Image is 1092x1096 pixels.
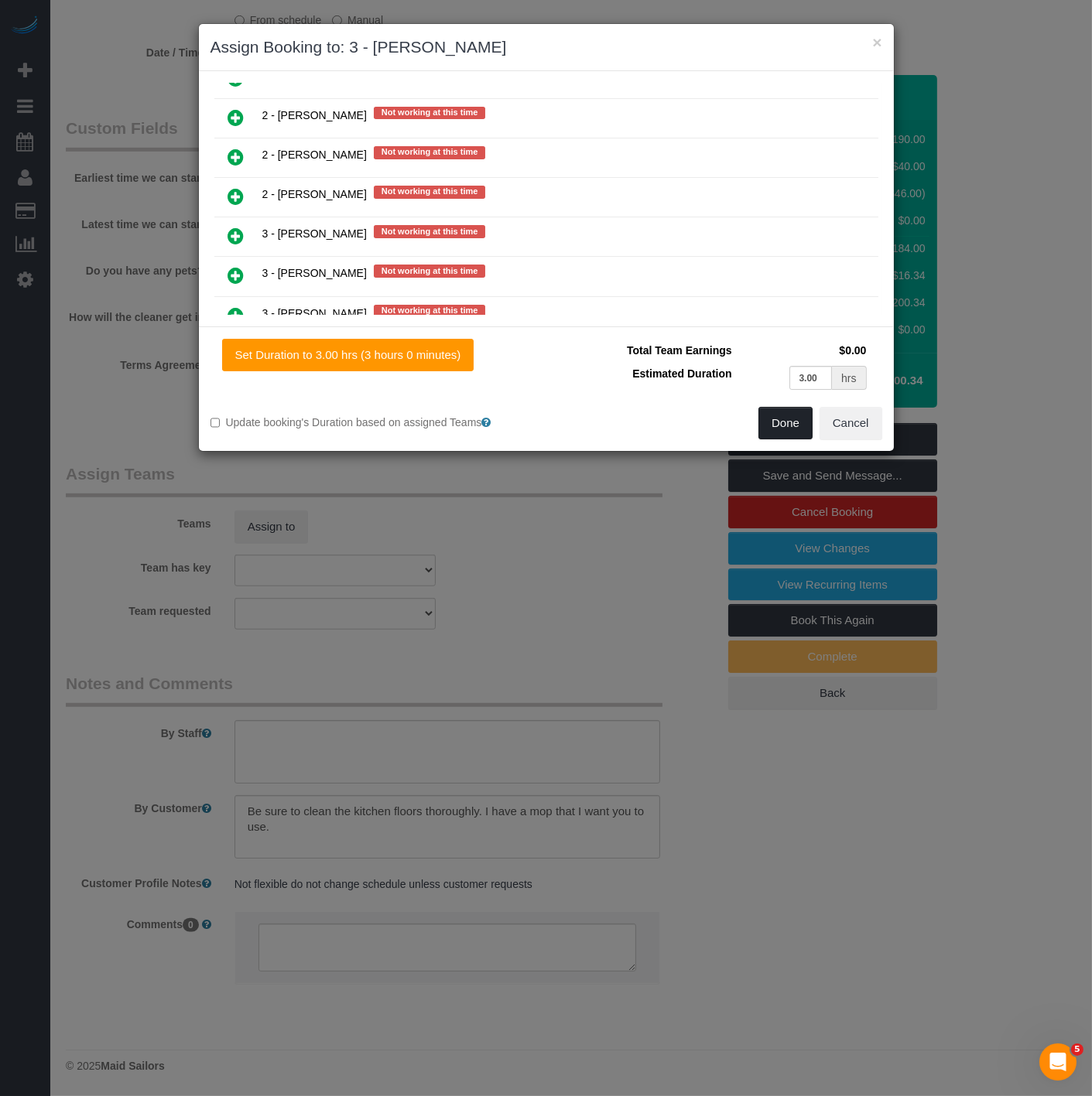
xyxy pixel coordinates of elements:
[222,339,474,371] button: Set Duration to 3.00 hrs (3 hours 0 minutes)
[374,225,486,237] span: Not working at this time
[262,268,367,280] span: 3 - [PERSON_NAME]
[262,228,367,241] span: 3 - [PERSON_NAME]
[374,186,486,198] span: Not working at this time
[820,407,882,439] button: Cancel
[211,415,535,430] label: Update booking's Duration based on assigned Teams
[262,149,367,162] span: 2 - [PERSON_NAME]
[374,146,486,159] span: Not working at this time
[1071,1043,1083,1056] span: 5
[1039,1043,1077,1081] iframe: Intercom live chat
[211,36,882,59] h3: Assign Booking to: 3 - [PERSON_NAME]
[558,339,736,362] td: Total Team Earnings
[374,107,486,119] span: Not working at this time
[262,307,367,319] span: 3 - [PERSON_NAME]
[632,367,731,380] span: Estimated Duration
[832,366,866,390] div: hrs
[262,109,367,121] span: 2 - [PERSON_NAME]
[736,339,871,362] td: $0.00
[211,418,221,428] input: Update booking's Duration based on assigned Teams
[758,407,813,439] button: Done
[374,265,486,277] span: Not working at this time
[262,189,367,201] span: 2 - [PERSON_NAME]
[872,34,881,50] button: ×
[374,305,486,317] span: Not working at this time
